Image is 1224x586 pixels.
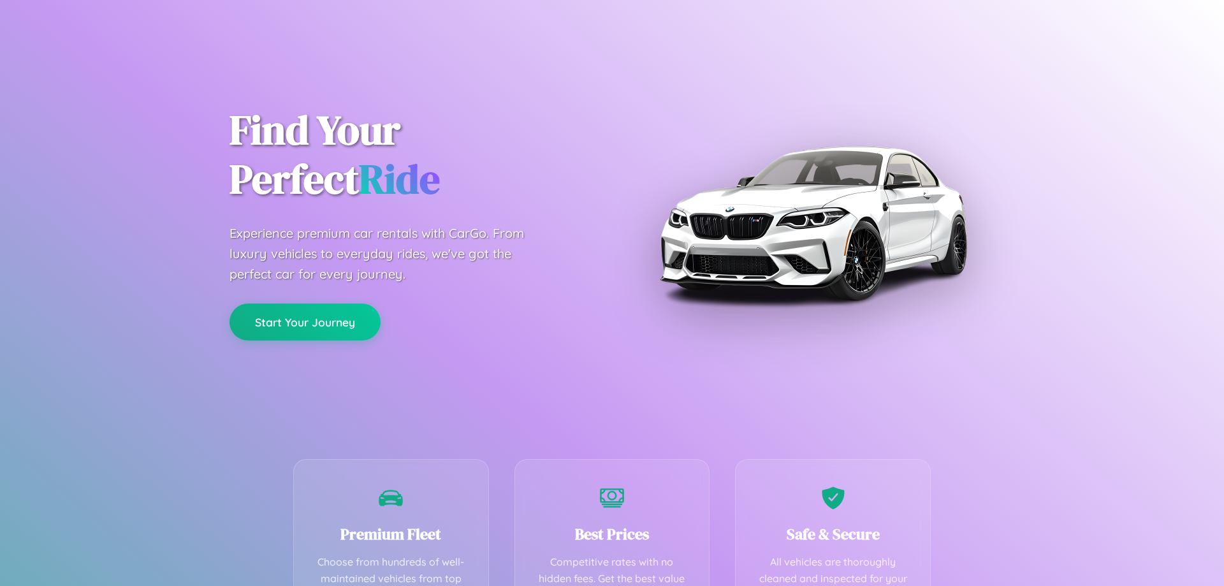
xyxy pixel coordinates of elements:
[229,304,381,341] button: Start Your Journey
[229,106,593,204] h1: Find Your Perfect
[534,524,690,545] h3: Best Prices
[359,151,440,207] span: Ride
[755,524,911,545] h3: Safe & Secure
[229,223,548,284] p: Experience premium car rentals with CarGo. From luxury vehicles to everyday rides, we've got the ...
[313,524,469,545] h3: Premium Fleet
[653,64,972,383] img: Premium BMW car rental vehicle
